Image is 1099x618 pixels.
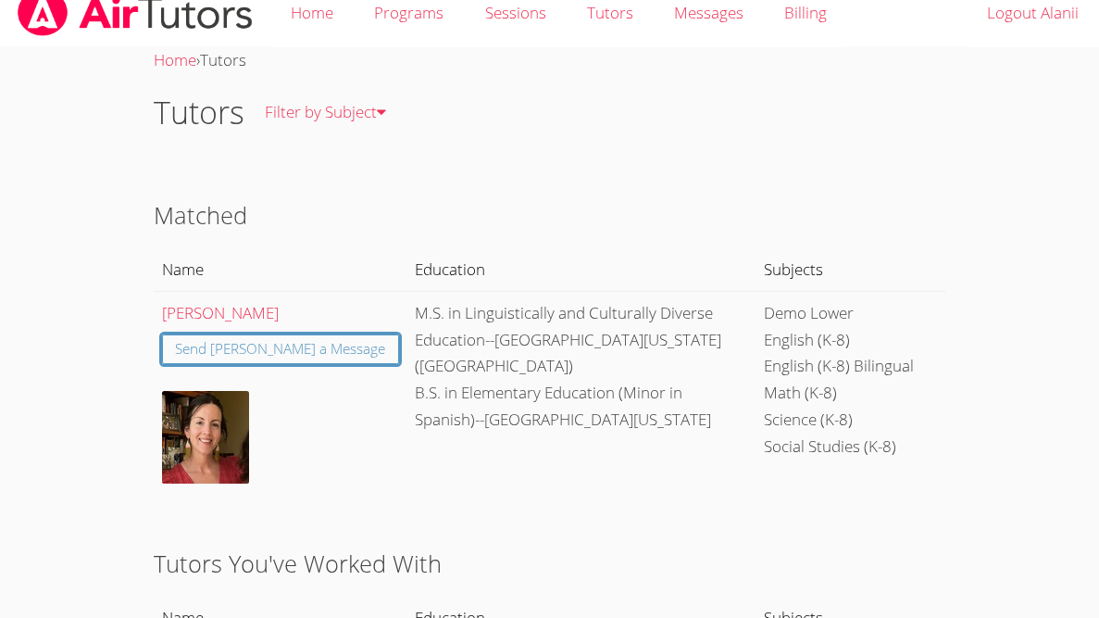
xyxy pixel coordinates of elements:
img: IMG_4957.jpeg [162,391,249,484]
h1: Tutors [154,89,244,136]
li: English (K-8) Bilingual [764,353,914,380]
li: Social Studies (K-8) [764,434,896,460]
td: M.S. in Linguistically and Culturally Diverse Education--[GEOGRAPHIC_DATA][US_STATE] ([GEOGRAPHIC... [407,291,756,499]
span: Messages [674,2,743,23]
a: Filter by Subject [244,79,406,146]
th: Subjects [756,248,945,291]
th: Education [407,248,756,291]
th: Name [154,248,407,291]
li: English (K-8) [764,327,850,354]
a: Home [154,49,196,70]
a: [PERSON_NAME] [162,302,279,323]
li: Demo Lower [764,300,854,327]
li: Math (K-8) [764,380,837,407]
h2: Matched [154,197,945,233]
li: Science (K-8) [764,407,853,434]
span: Tutors [200,49,246,70]
h2: Tutors You've Worked With [154,546,945,581]
div: › [154,47,945,74]
a: Send [PERSON_NAME] a Message [162,334,400,365]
